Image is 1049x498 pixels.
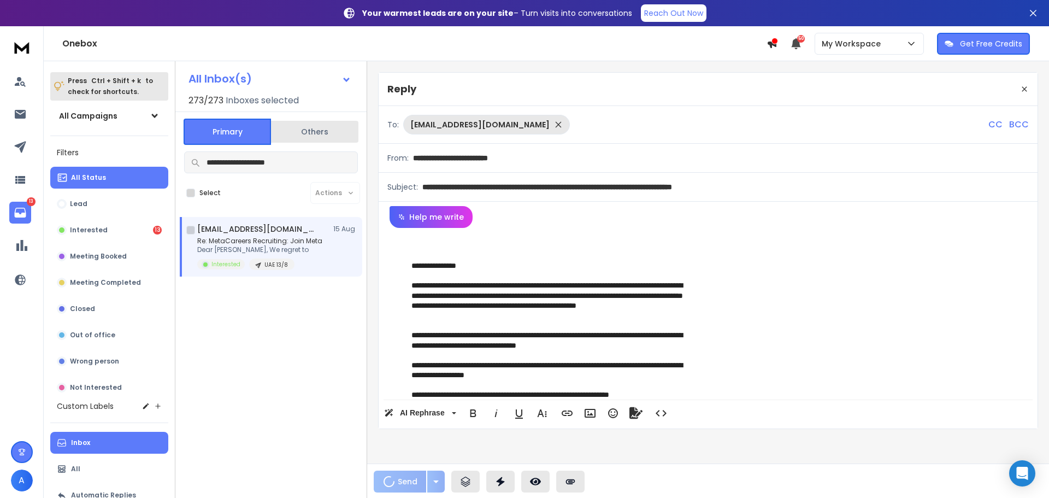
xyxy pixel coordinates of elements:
p: All Status [71,173,106,182]
button: All Campaigns [50,105,168,127]
p: From: [387,153,409,163]
label: Select [199,189,221,197]
h3: Inboxes selected [226,94,299,107]
button: Emoticons [603,402,623,424]
span: 273 / 273 [188,94,223,107]
button: More Text [532,402,552,424]
button: Insert Image (Ctrl+P) [580,402,600,424]
p: – Turn visits into conversations [362,8,632,19]
h3: Custom Labels [57,401,114,412]
button: Not Interested [50,377,168,399]
p: 13 [27,197,36,206]
a: 13 [9,202,31,224]
button: Bold (Ctrl+B) [463,402,484,424]
button: Lead [50,193,168,215]
p: 15 Aug [333,225,358,233]
span: 50 [797,35,805,43]
img: logo [11,37,33,57]
button: A [11,470,33,491]
button: All Status [50,167,168,189]
button: Signature [626,402,646,424]
p: Not Interested [70,383,122,392]
button: Italic (Ctrl+I) [486,402,506,424]
div: Open Intercom Messenger [1009,460,1035,487]
div: 13 [153,226,162,235]
button: Meeting Booked [50,245,168,267]
p: Re: MetaCareers Recruiting: Join Meta [197,237,322,245]
p: Meeting Booked [70,252,127,261]
button: Others [271,120,358,144]
button: Inbox [50,432,168,454]
p: Wrong person [70,357,119,366]
p: CC [988,118,1003,131]
p: Out of office [70,331,115,339]
p: Lead [70,200,87,208]
button: Code View [651,402,671,424]
p: Closed [70,304,95,313]
button: All Inbox(s) [180,68,360,90]
button: Insert Link (Ctrl+K) [557,402,577,424]
button: Meeting Completed [50,272,168,294]
h1: [EMAIL_ADDRESS][DOMAIN_NAME] [197,224,317,235]
p: Press to check for shortcuts. [68,75,153,97]
p: To: [387,119,399,130]
h1: All Campaigns [59,110,117,121]
p: Reach Out Now [644,8,703,19]
span: AI Rephrase [398,408,447,418]
a: Reach Out Now [641,4,706,22]
button: Help me write [390,206,473,228]
button: All [50,458,168,480]
p: My Workspace [822,38,885,49]
h1: Onebox [62,37,767,50]
strong: Your warmest leads are on your site [362,8,514,19]
p: Reply [387,81,416,97]
p: [EMAIL_ADDRESS][DOMAIN_NAME] [410,119,550,130]
button: Underline (Ctrl+U) [509,402,529,424]
button: AI Rephrase [382,402,458,424]
button: Out of office [50,324,168,346]
p: Get Free Credits [960,38,1022,49]
h1: All Inbox(s) [188,73,252,84]
button: Wrong person [50,350,168,372]
p: Meeting Completed [70,278,141,287]
button: Get Free Credits [937,33,1030,55]
p: Interested [70,226,108,235]
p: All [71,465,80,473]
p: Inbox [71,438,90,447]
p: Dear [PERSON_NAME], We regret to [197,245,322,254]
h3: Filters [50,145,168,160]
button: Interested13 [50,219,168,241]
p: Subject: [387,181,418,192]
p: UAE 13/8 [264,261,288,269]
p: Interested [211,260,240,268]
button: Primary [184,119,271,145]
button: Closed [50,298,168,320]
span: Ctrl + Shift + k [90,74,143,87]
p: BCC [1009,118,1029,131]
